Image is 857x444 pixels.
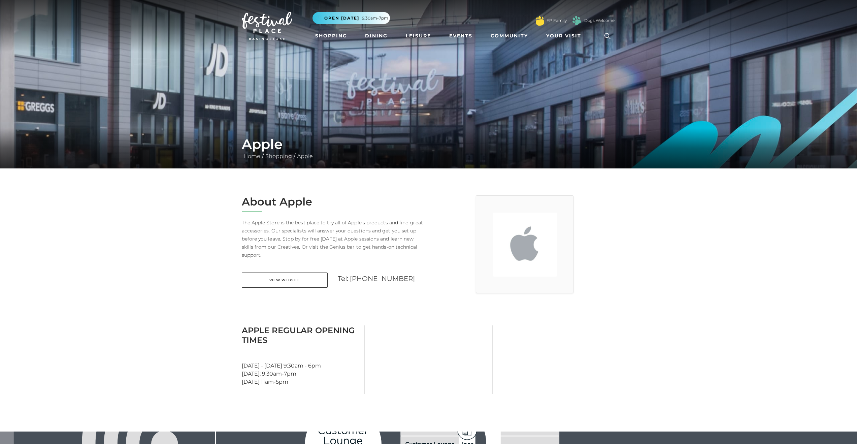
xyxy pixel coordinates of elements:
a: Dining [362,30,390,42]
a: Tel: [PHONE_NUMBER] [338,275,415,283]
a: Shopping [312,30,350,42]
img: Festival Place Logo [242,12,292,40]
a: Leisure [403,30,434,42]
a: Dogs Welcome! [584,18,616,24]
div: [DATE] - [DATE] 9:30am - 6pm [DATE]: 9:30am-7pm [DATE] 11am-5pm [237,325,365,394]
p: The Apple Store is the best place to try all of Apple's products and find great accessories. Our ... [242,219,424,259]
h1: Apple [242,136,616,152]
a: Events [447,30,475,42]
button: Open [DATE] 9.30am-7pm [312,12,390,24]
span: Open [DATE] [324,15,359,21]
a: Your Visit [543,30,587,42]
a: Home [242,153,262,159]
a: FP Family [547,18,567,24]
div: / / [237,136,621,160]
a: View Website [242,273,328,288]
h3: Apple Regular Opening Times [242,325,359,345]
h2: About Apple [242,195,424,208]
span: 9.30am-7pm [362,15,388,21]
a: Community [488,30,531,42]
span: Your Visit [546,32,581,39]
a: Shopping [264,153,294,159]
a: Apple [295,153,315,159]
